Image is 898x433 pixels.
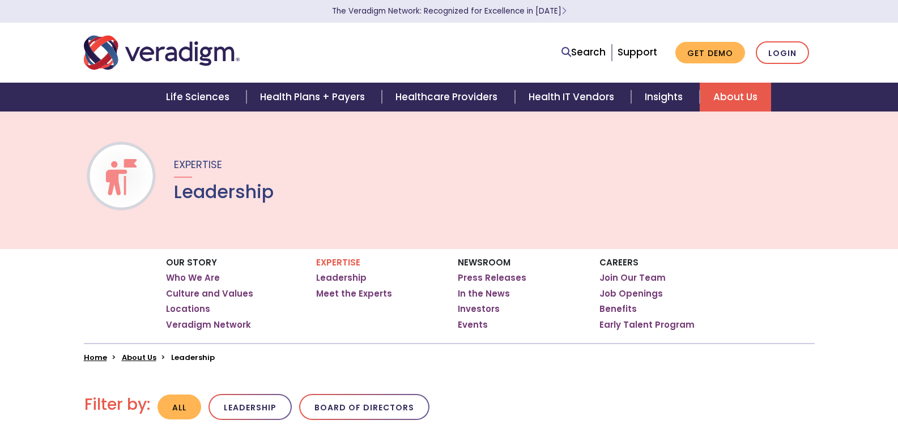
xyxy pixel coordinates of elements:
a: Early Talent Program [599,319,695,331]
a: Veradigm Network [166,319,251,331]
h1: Leadership [174,181,274,203]
h2: Filter by: [84,395,150,414]
a: Investors [458,303,500,315]
a: Healthcare Providers [382,83,514,112]
span: Learn More [561,6,567,16]
a: In the News [458,288,510,299]
a: Join Our Team [599,272,666,284]
a: Life Sciences [152,83,246,112]
a: Benefits [599,303,637,315]
button: Leadership [208,394,292,421]
a: Events [458,319,488,331]
a: Health Plans + Payers [246,83,382,112]
a: Search [561,45,606,60]
a: Job Openings [599,288,663,299]
a: Home [84,352,107,363]
a: The Veradigm Network: Recognized for Excellence in [DATE]Learn More [332,6,567,16]
a: Who We Are [166,272,220,284]
a: Locations [166,303,210,315]
a: Culture and Values [166,288,253,299]
a: Meet the Experts [316,288,392,299]
img: Veradigm logo [84,34,240,71]
button: Board of Directors [299,394,429,421]
a: About Us [122,352,156,363]
a: Support [618,45,657,59]
button: All [158,395,201,420]
a: Login [756,41,809,65]
a: About Us [700,83,771,112]
a: Health IT Vendors [515,83,631,112]
a: Press Releases [458,272,526,284]
a: Insights [631,83,700,112]
a: Get Demo [675,42,745,64]
span: Expertise [174,157,222,172]
a: Leadership [316,272,367,284]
